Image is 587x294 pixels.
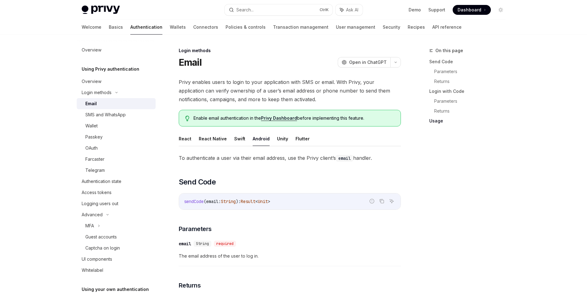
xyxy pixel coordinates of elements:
[338,57,390,68] button: Open in ChatGPT
[336,155,353,162] code: email
[434,106,511,116] a: Returns
[434,96,511,106] a: Parameters
[429,86,511,96] a: Login with Code
[179,57,202,68] h1: Email
[77,109,156,120] a: SMS and WhatsApp
[77,44,156,56] a: Overview
[77,198,156,209] a: Logging users out
[85,133,103,141] div: Passkey
[179,48,401,54] div: Login methods
[82,255,112,263] div: UI components
[408,20,425,35] a: Recipes
[82,78,101,85] div: Overview
[435,47,463,54] span: On this page
[296,131,310,146] button: Flutter
[85,167,105,174] div: Telegram
[241,199,255,204] span: Result
[179,177,216,187] span: Send Code
[258,199,268,204] span: Unit
[277,131,288,146] button: Unity
[82,200,118,207] div: Logging users out
[184,199,204,204] span: sendCode
[458,7,481,13] span: Dashboard
[432,20,462,35] a: API reference
[336,20,375,35] a: User management
[77,265,156,276] a: Whitelabel
[255,199,258,204] span: <
[85,233,117,241] div: Guest accounts
[409,7,421,13] a: Demo
[434,77,511,86] a: Returns
[77,143,156,154] a: OAuth
[383,20,400,35] a: Security
[388,197,396,205] button: Ask AI
[336,4,363,15] button: Ask AI
[77,231,156,242] a: Guest accounts
[77,154,156,165] a: Farcaster
[196,241,209,246] span: String
[82,20,101,35] a: Welcome
[194,115,394,121] span: Enable email authentication in the before implementing this feature.
[77,254,156,265] a: UI components
[77,76,156,87] a: Overview
[85,244,120,252] div: Captcha on login
[253,131,270,146] button: Android
[204,199,221,204] span: (email:
[85,111,126,118] div: SMS and WhatsApp
[429,57,511,67] a: Send Code
[77,98,156,109] a: Email
[199,131,227,146] button: React Native
[179,281,201,290] span: Returns
[85,144,98,152] div: OAuth
[77,242,156,254] a: Captcha on login
[185,116,190,121] svg: Tip
[82,189,112,196] div: Access tokens
[170,20,186,35] a: Wallets
[496,5,506,15] button: Toggle dark mode
[82,65,139,73] h5: Using Privy authentication
[82,211,103,218] div: Advanced
[346,7,358,13] span: Ask AI
[261,115,297,121] a: Privy Dashboard
[268,199,270,204] span: >
[193,20,218,35] a: Connectors
[225,4,332,15] button: Search...CtrlK
[221,199,236,204] span: String
[85,155,104,163] div: Farcaster
[109,20,123,35] a: Basics
[82,89,112,96] div: Login methods
[77,131,156,143] a: Passkey
[320,7,329,12] span: Ctrl K
[82,267,103,274] div: Whitelabel
[82,178,121,185] div: Authentication state
[77,165,156,176] a: Telegram
[428,7,445,13] a: Support
[236,6,254,14] div: Search...
[179,131,191,146] button: React
[349,59,387,65] span: Open in ChatGPT
[378,197,386,205] button: Copy the contents from the code block
[214,241,236,247] div: required
[179,252,401,260] span: The email address of the user to log in.
[82,286,149,293] h5: Using your own authentication
[85,222,94,230] div: MFA
[179,154,401,162] span: To authenticate a user via their email address, use the Privy client’s handler.
[368,197,376,205] button: Report incorrect code
[82,46,101,54] div: Overview
[226,20,266,35] a: Policies & controls
[77,120,156,131] a: Wallet
[234,131,245,146] button: Swift
[179,225,212,233] span: Parameters
[179,78,401,104] span: Privy enables users to login to your application with SMS or email. With Privy, your application ...
[77,176,156,187] a: Authentication state
[77,187,156,198] a: Access tokens
[453,5,491,15] a: Dashboard
[236,199,241,204] span: ):
[429,116,511,126] a: Usage
[179,241,191,247] div: email
[434,67,511,77] a: Parameters
[273,20,328,35] a: Transaction management
[85,100,97,107] div: Email
[82,6,120,14] img: light logo
[85,122,98,130] div: Wallet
